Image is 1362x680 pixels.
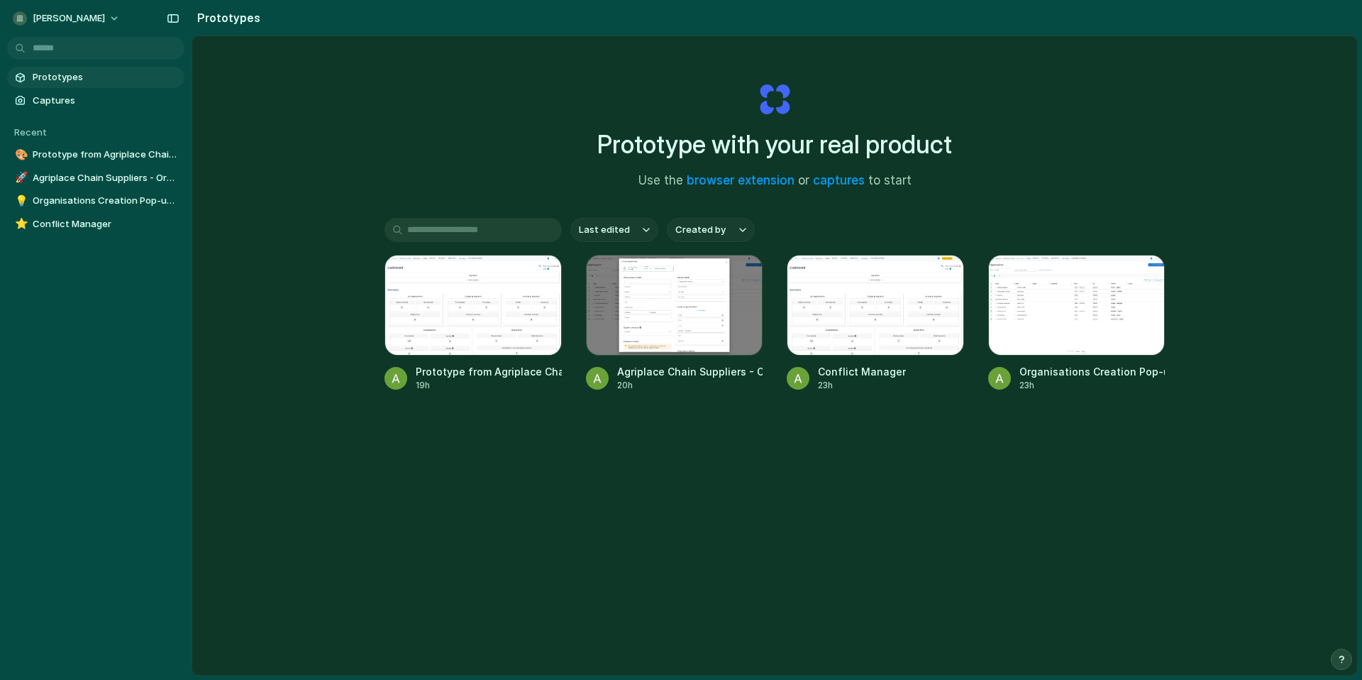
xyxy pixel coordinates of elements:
a: browser extension [687,173,794,187]
span: [PERSON_NAME] [33,11,105,26]
button: Last edited [570,218,658,242]
div: 20h [617,379,763,392]
span: Prototypes [33,70,179,84]
span: Created by [675,223,726,237]
a: 💡Organisations Creation Pop-up for Agriplace [7,190,184,212]
div: 23h [818,379,906,392]
div: Prototype from Agriplace Chain Dashboard [416,364,562,379]
div: Agriplace Chain Suppliers - Organization Search [617,364,763,379]
a: Captures [7,90,184,111]
a: captures [813,173,865,187]
div: 💡 [15,193,25,209]
div: 🎨 [15,147,25,163]
div: ⭐ [15,216,25,232]
div: Organisations Creation Pop-up for Agriplace [1019,364,1166,379]
a: 🚀Agriplace Chain Suppliers - Organization Search [7,168,184,189]
span: Conflict Manager [33,217,179,231]
span: Use the or to start [638,172,912,190]
button: Created by [667,218,755,242]
a: ⭐Conflict Manager [7,214,184,235]
button: 🎨 [13,148,27,162]
a: Conflict ManagerConflict Manager23h [787,255,964,392]
span: Prototype from Agriplace Chain Dashboard [33,148,179,162]
a: Organisations Creation Pop-up for AgriplaceOrganisations Creation Pop-up for Agriplace23h [988,255,1166,392]
a: 🎨Prototype from Agriplace Chain Dashboard [7,144,184,165]
div: 19h [416,379,562,392]
h2: Prototypes [192,9,260,26]
span: Last edited [579,223,630,237]
span: Recent [14,126,47,138]
button: 💡 [13,194,27,208]
h1: Prototype with your real product [597,126,952,163]
a: Prototype from Agriplace Chain DashboardPrototype from Agriplace Chain Dashboard19h [384,255,562,392]
div: 23h [1019,379,1166,392]
div: 🚀 [15,170,25,186]
button: ⭐ [13,217,27,231]
span: Organisations Creation Pop-up for Agriplace [33,194,179,208]
button: 🚀 [13,171,27,185]
span: Agriplace Chain Suppliers - Organization Search [33,171,179,185]
a: Agriplace Chain Suppliers - Organization SearchAgriplace Chain Suppliers - Organization Search20h [586,255,763,392]
span: Captures [33,94,179,108]
a: Prototypes [7,67,184,88]
button: [PERSON_NAME] [7,7,127,30]
div: Conflict Manager [818,364,906,379]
